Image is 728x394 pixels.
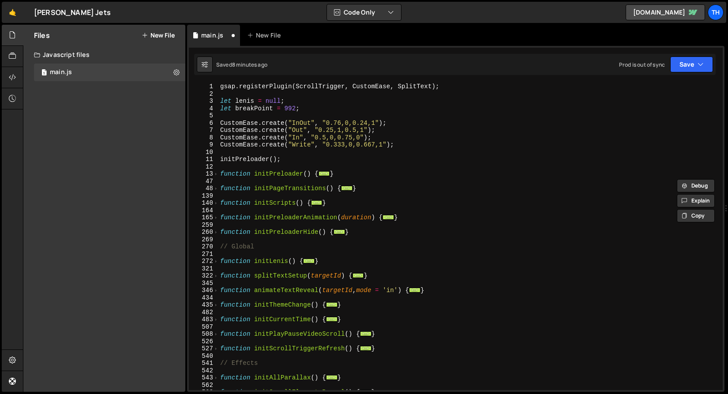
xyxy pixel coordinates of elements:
div: 526 [189,338,219,345]
div: 8 [189,134,219,142]
div: 13 [189,170,219,178]
div: main.js [201,31,223,40]
div: 1 [189,83,219,90]
div: 562 [189,382,219,389]
span: ... [326,375,338,380]
div: Saved [216,61,267,68]
button: Save [670,56,713,72]
div: 322 [189,272,219,280]
div: 270 [189,243,219,251]
div: 47 [189,178,219,185]
div: 139 [189,192,219,200]
span: ... [334,229,345,234]
div: 483 [189,316,219,323]
div: 9 [189,141,219,149]
a: Th [708,4,724,20]
div: 165 [189,214,219,221]
button: Debug [677,179,715,192]
div: 48 [189,185,219,192]
div: 271 [189,251,219,258]
div: 507 [189,323,219,331]
div: 2 [189,90,219,98]
button: New File [142,32,175,39]
div: 140 [189,199,219,207]
span: 1 [41,70,47,77]
div: 508 [189,330,219,338]
div: 434 [189,294,219,302]
div: Prod is out of sync [619,61,665,68]
div: Javascript files [23,46,185,64]
span: ... [319,171,330,176]
div: 345 [189,280,219,287]
div: 260 [189,229,219,236]
div: New File [247,31,284,40]
span: ... [383,215,394,220]
div: 10 [189,149,219,156]
div: 259 [189,221,219,229]
span: ... [353,273,364,278]
div: 543 [189,374,219,382]
div: 11 [189,156,219,163]
div: 540 [189,353,219,360]
div: 6 [189,120,219,127]
span: ... [326,317,338,322]
div: 16759/45776.js [34,64,185,81]
div: 4 [189,105,219,113]
div: 346 [189,287,219,294]
div: 272 [189,258,219,265]
span: ... [360,331,372,336]
div: 12 [189,163,219,171]
div: 542 [189,367,219,375]
h2: Files [34,30,50,40]
a: 🤙 [2,2,23,23]
div: 435 [189,301,219,309]
div: 527 [189,345,219,353]
div: 164 [189,207,219,214]
div: 7 [189,127,219,134]
div: main.js [50,68,72,76]
span: ... [360,346,372,351]
a: [DOMAIN_NAME] [626,4,705,20]
div: 321 [189,265,219,273]
span: ... [311,200,323,205]
button: Explain [677,194,715,207]
button: Code Only [327,4,401,20]
div: 482 [189,309,219,316]
div: 3 [189,98,219,105]
span: ... [409,288,420,293]
button: Copy [677,209,715,222]
div: 5 [189,112,219,120]
span: ... [341,186,353,191]
div: 541 [189,360,219,367]
div: [PERSON_NAME] Jets [34,7,111,18]
span: ... [304,259,315,263]
div: 269 [189,236,219,244]
span: ... [326,302,338,307]
div: 8 minutes ago [232,61,267,68]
